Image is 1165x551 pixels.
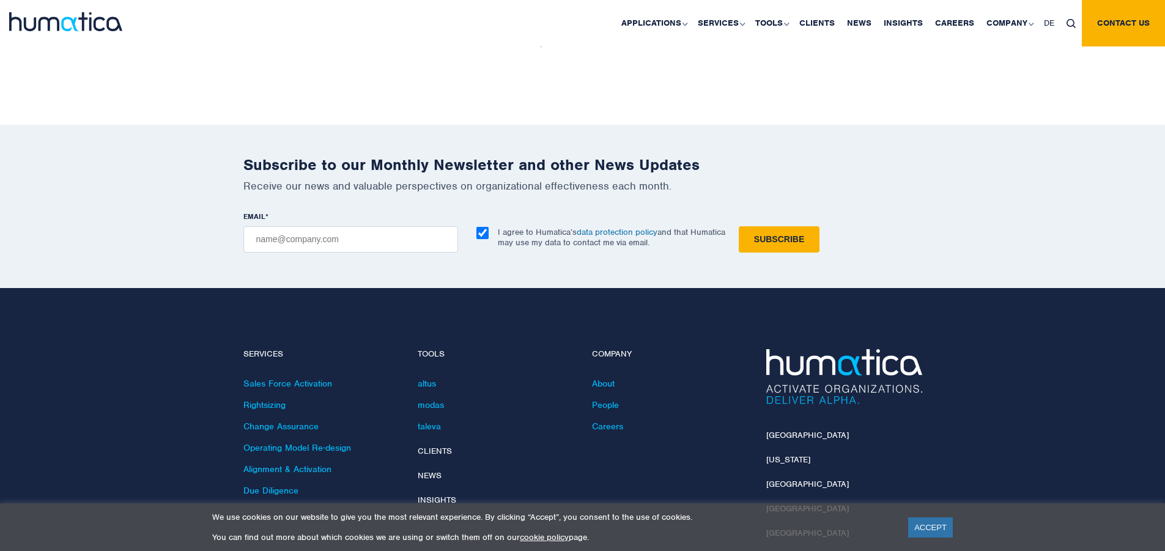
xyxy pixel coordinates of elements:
[592,399,619,410] a: People
[243,349,399,360] h4: Services
[1067,19,1076,28] img: search_icon
[1044,18,1054,28] span: DE
[243,421,319,432] a: Change Assurance
[212,512,893,522] p: We use cookies on our website to give you the most relevant experience. By clicking “Accept”, you...
[418,470,442,481] a: News
[766,349,922,404] img: Humatica
[243,212,265,221] span: EMAIL
[418,399,444,410] a: modas
[243,442,351,453] a: Operating Model Re-design
[739,226,819,253] input: Subscribe
[243,226,458,253] input: name@company.com
[212,532,893,542] p: You can find out more about which cookies we are using or switch them off on our page.
[766,454,810,465] a: [US_STATE]
[243,464,331,475] a: Alignment & Activation
[418,495,456,505] a: Insights
[418,349,574,360] h4: Tools
[243,155,922,174] h2: Subscribe to our Monthly Newsletter and other News Updates
[520,532,569,542] a: cookie policy
[9,12,122,31] img: logo
[418,378,436,389] a: altus
[243,378,332,389] a: Sales Force Activation
[592,349,748,360] h4: Company
[908,517,953,538] a: ACCEPT
[766,479,849,489] a: [GEOGRAPHIC_DATA]
[243,399,286,410] a: Rightsizing
[577,227,657,237] a: data protection policy
[766,430,849,440] a: [GEOGRAPHIC_DATA]
[498,227,725,248] p: I agree to Humatica’s and that Humatica may use my data to contact me via email.
[418,421,441,432] a: taleva
[592,421,623,432] a: Careers
[418,446,452,456] a: Clients
[243,179,922,193] p: Receive our news and valuable perspectives on organizational effectiveness each month.
[476,227,489,239] input: I agree to Humatica’sdata protection policyand that Humatica may use my data to contact me via em...
[592,378,615,389] a: About
[243,485,298,496] a: Due Diligence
